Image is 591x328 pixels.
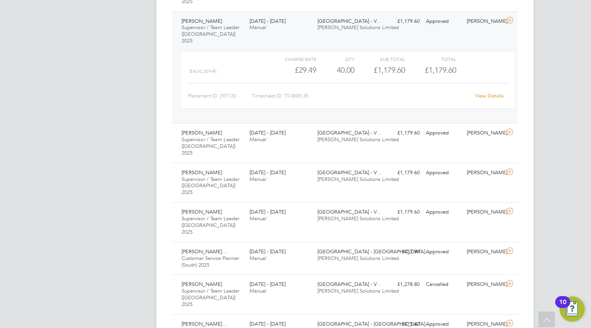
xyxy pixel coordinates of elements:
span: Supervisor / Team Leader ([GEOGRAPHIC_DATA]) 2025 [182,24,239,44]
div: [PERSON_NAME] [464,15,505,28]
span: [GEOGRAPHIC_DATA] - V… [318,129,382,136]
span: Manual [250,287,266,294]
span: [PERSON_NAME] Solutions Limited [318,136,399,143]
div: £457.99 [382,245,423,258]
div: £29.49 [266,64,316,77]
span: [GEOGRAPHIC_DATA] - V… [318,169,382,176]
span: Manual [250,136,266,143]
span: [DATE] - [DATE] [250,208,286,215]
div: £1,179.60 [354,64,405,77]
div: Approved [423,15,464,28]
div: [PERSON_NAME] [464,278,505,291]
span: Manual [250,215,266,222]
span: [DATE] - [DATE] [250,129,286,136]
button: Open Resource Center, 10 new notifications [560,297,585,322]
span: [DATE] - [DATE] [250,281,286,287]
span: [GEOGRAPHIC_DATA] - [GEOGRAPHIC_DATA]… [318,321,430,327]
span: [PERSON_NAME]… [182,248,227,255]
span: [PERSON_NAME] Solutions Limited [318,287,399,294]
div: [PERSON_NAME] [464,127,505,140]
div: QTY [316,54,354,64]
span: £1,179.60 [425,65,456,75]
div: [PERSON_NAME] [464,206,505,219]
span: [PERSON_NAME] Solutions Limited [318,24,399,31]
div: Total [405,54,456,64]
div: £1,179.60 [382,166,423,179]
div: £1,278.80 [382,278,423,291]
span: [GEOGRAPHIC_DATA] - [GEOGRAPHIC_DATA]… [318,248,430,255]
span: [GEOGRAPHIC_DATA] - V… [318,281,382,287]
div: Sub Total [354,54,405,64]
span: [DATE] - [DATE] [250,321,286,327]
div: Charge rate [266,54,316,64]
div: £1,179.60 [382,127,423,140]
span: [PERSON_NAME] [182,129,222,136]
span: Manual [250,255,266,262]
span: Manual [250,24,266,31]
span: Supervisor / Team Leader ([GEOGRAPHIC_DATA]) 2025 [182,176,239,196]
span: [DATE] - [DATE] [250,18,286,24]
span: [GEOGRAPHIC_DATA] - V… [318,18,382,24]
div: Approved [423,245,464,258]
div: [PERSON_NAME] [464,166,505,179]
span: Supervisor / Team Leader ([GEOGRAPHIC_DATA]) 2025 [182,287,239,308]
a: View Details [475,92,504,99]
span: [PERSON_NAME] Solutions Limited [318,215,399,222]
span: [PERSON_NAME]… [182,321,227,327]
div: Cancelled [423,278,464,291]
span: [DATE] - [DATE] [250,248,286,255]
span: [DATE] - [DATE] [250,169,286,176]
span: [PERSON_NAME] [182,281,222,287]
div: £1,179.60 [382,15,423,28]
div: Timesheet ID: TS1808135 [252,90,470,102]
span: Manual [250,176,266,182]
div: Approved [423,206,464,219]
div: £1,179.60 [382,206,423,219]
div: [PERSON_NAME] [464,245,505,258]
span: Supervisor / Team Leader ([GEOGRAPHIC_DATA]) 2025 [182,136,239,156]
div: 10 [559,302,566,312]
span: Customer Service Planner (South) 2025 [182,255,239,268]
span: [GEOGRAPHIC_DATA] - V… [318,208,382,215]
span: [PERSON_NAME] [182,18,222,24]
span: [PERSON_NAME] Solutions Limited [318,176,399,182]
span: [PERSON_NAME] [182,169,222,176]
div: Placement ID: 297720 [188,90,252,102]
div: 40.00 [316,64,354,77]
div: Approved [423,127,464,140]
div: Approved [423,166,464,179]
span: [PERSON_NAME] [182,208,222,215]
span: Supervisor / Team Leader ([GEOGRAPHIC_DATA]) 2025 [182,215,239,235]
span: Basic (£/HR) [189,68,217,74]
span: [PERSON_NAME] Solutions Limited [318,255,399,262]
